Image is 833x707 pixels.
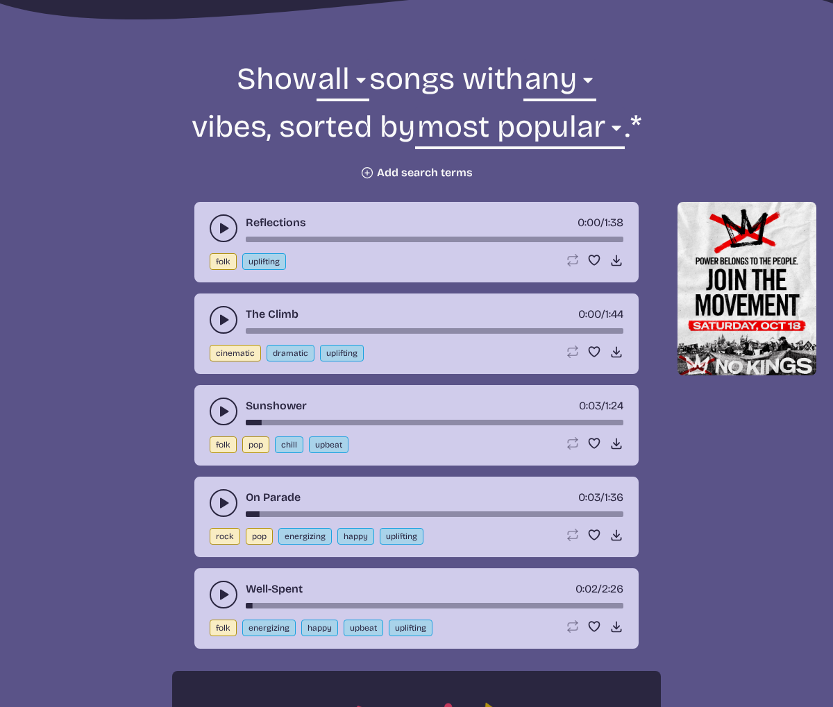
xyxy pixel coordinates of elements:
button: folk [210,620,237,636]
button: Loop [565,620,579,633]
button: Favorite [587,345,601,359]
button: play-pause toggle [210,489,237,517]
a: Reflections [246,214,306,231]
div: / [579,398,623,414]
form: Show songs with vibes, sorted by . [39,59,794,180]
div: / [578,214,623,231]
button: uplifting [380,528,423,545]
select: vibe [523,59,596,107]
div: / [578,306,623,323]
button: chill [275,436,303,453]
button: play-pause toggle [210,214,237,242]
button: uplifting [242,253,286,270]
button: cinematic [210,345,261,361]
button: uplifting [389,620,432,636]
div: / [575,581,623,597]
button: Loop [565,253,579,267]
button: rock [210,528,240,545]
span: timer [578,491,600,504]
button: Loop [565,345,579,359]
span: 1:24 [605,399,623,412]
button: uplifting [320,345,364,361]
a: Well-Spent [246,581,303,597]
button: Favorite [587,436,601,450]
span: timer [579,399,601,412]
button: play-pause toggle [210,306,237,334]
div: song-time-bar [246,420,623,425]
select: genre [317,59,369,107]
div: song-time-bar [246,603,623,608]
span: timer [578,216,600,229]
button: happy [301,620,338,636]
button: Favorite [587,253,601,267]
button: energizing [242,620,296,636]
span: 2:26 [602,582,623,595]
span: timer [575,582,598,595]
button: Add search terms [360,166,473,180]
span: 1:36 [605,491,623,504]
div: song-time-bar [246,237,623,242]
a: On Parade [246,489,301,506]
button: upbeat [309,436,348,453]
button: Favorite [587,620,601,633]
div: song-time-bar [246,328,623,334]
span: 1:38 [605,216,623,229]
button: pop [246,528,273,545]
button: Loop [565,436,579,450]
div: / [578,489,623,506]
select: sorting [415,107,624,155]
button: happy [337,528,374,545]
a: Sunshower [246,398,307,414]
button: Loop [565,528,579,542]
button: play-pause toggle [210,398,237,425]
a: The Climb [246,306,298,323]
img: Help save our democracy! [678,202,816,375]
button: folk [210,436,237,453]
button: energizing [278,528,332,545]
span: timer [578,307,601,321]
button: pop [242,436,269,453]
button: play-pause toggle [210,581,237,608]
button: upbeat [344,620,383,636]
span: 1:44 [605,307,623,321]
button: folk [210,253,237,270]
button: dramatic [267,345,314,361]
div: song-time-bar [246,511,623,517]
button: Favorite [587,528,601,542]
